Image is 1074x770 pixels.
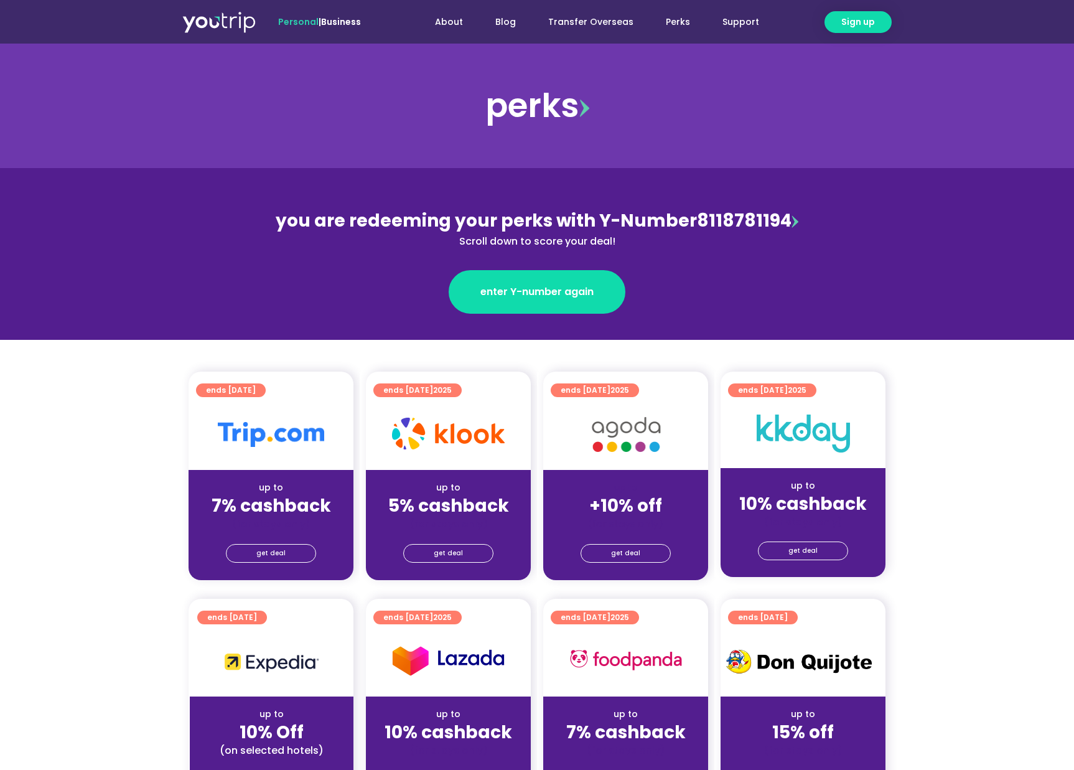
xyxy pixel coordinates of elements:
div: 8118781194 [267,208,807,249]
a: Support [706,11,775,34]
a: ends [DATE]2025 [728,383,816,397]
div: (for stays only) [198,517,343,530]
a: ends [DATE] [196,383,266,397]
span: 2025 [610,612,629,622]
div: (for stays only) [553,517,698,530]
strong: 7% cashback [566,720,686,744]
div: (on selected hotels) [200,744,343,757]
a: Transfer Overseas [532,11,650,34]
span: | [278,16,361,28]
div: up to [376,708,521,721]
span: Personal [278,16,319,28]
a: Perks [650,11,706,34]
strong: 10% Off [240,720,304,744]
a: ends [DATE] [197,611,267,624]
a: ends [DATE]2025 [373,383,462,397]
a: ends [DATE]2025 [373,611,462,624]
div: (for stays only) [376,744,521,757]
span: get deal [788,542,818,560]
span: ends [DATE] [207,611,257,624]
a: Sign up [824,11,892,33]
span: ends [DATE] [206,383,256,397]
div: (for stays only) [553,744,698,757]
span: ends [DATE] [561,611,629,624]
strong: 5% cashback [388,494,509,518]
strong: 10% cashback [385,720,512,744]
a: get deal [226,544,316,563]
div: up to [376,481,521,494]
div: Scroll down to score your deal! [267,234,807,249]
span: ends [DATE] [738,611,788,624]
span: ends [DATE] [383,383,452,397]
div: (for stays only) [731,744,876,757]
a: get deal [758,542,848,560]
strong: 10% cashback [739,492,867,516]
div: up to [200,708,343,721]
span: 2025 [433,612,452,622]
span: Sign up [841,16,875,29]
span: 2025 [788,385,806,395]
div: up to [731,708,876,721]
div: up to [553,708,698,721]
strong: 7% cashback [212,494,331,518]
span: ends [DATE] [383,611,452,624]
div: (for stays only) [731,515,876,528]
a: Business [321,16,361,28]
a: enter Y-number again [449,270,625,314]
span: 2025 [433,385,452,395]
span: up to [614,481,637,494]
div: (for stays only) [376,517,521,530]
a: ends [DATE]2025 [551,383,639,397]
strong: 15% off [772,720,834,744]
a: About [419,11,479,34]
a: ends [DATE]2025 [551,611,639,624]
span: 2025 [610,385,629,395]
span: enter Y-number again [480,284,594,299]
nav: Menu [395,11,775,34]
div: up to [198,481,343,494]
a: get deal [581,544,671,563]
strong: +10% off [589,494,662,518]
a: ends [DATE] [728,611,798,624]
span: ends [DATE] [561,383,629,397]
div: up to [731,479,876,492]
span: get deal [434,545,463,562]
span: get deal [611,545,640,562]
a: Blog [479,11,532,34]
span: ends [DATE] [738,383,806,397]
span: you are redeeming your perks with Y-Number [276,209,697,233]
a: get deal [403,544,493,563]
span: get deal [256,545,286,562]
